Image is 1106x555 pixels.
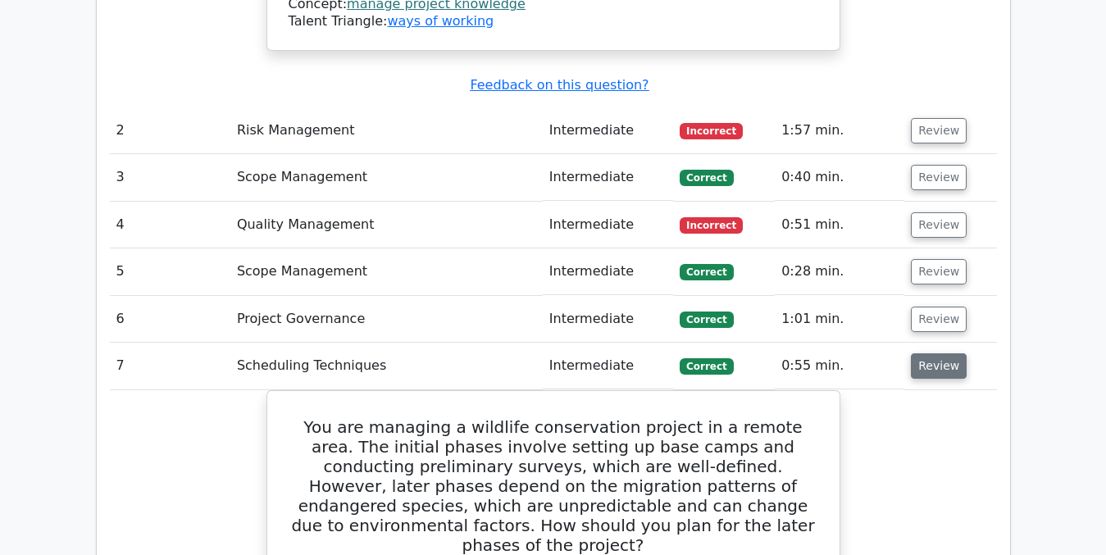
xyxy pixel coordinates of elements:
button: Review [911,259,967,284]
td: 0:51 min. [775,202,904,248]
td: Scope Management [230,248,543,295]
td: 6 [110,296,230,343]
button: Review [911,118,967,143]
td: Intermediate [543,107,673,154]
button: Review [911,307,967,332]
td: 0:28 min. [775,248,904,295]
td: 2 [110,107,230,154]
span: Correct [680,170,733,186]
td: Intermediate [543,296,673,343]
td: 4 [110,202,230,248]
td: 0:55 min. [775,343,904,389]
span: Incorrect [680,123,743,139]
span: Incorrect [680,217,743,234]
span: Correct [680,358,733,375]
td: Scope Management [230,154,543,201]
a: ways of working [387,13,494,29]
button: Review [911,353,967,379]
td: 5 [110,248,230,295]
a: Feedback on this question? [470,77,649,93]
td: Quality Management [230,202,543,248]
h5: You are managing a wildlife conservation project in a remote area. The initial phases involve set... [287,417,820,555]
button: Review [911,212,967,238]
td: Intermediate [543,343,673,389]
td: Intermediate [543,202,673,248]
td: Intermediate [543,248,673,295]
td: Scheduling Techniques [230,343,543,389]
span: Correct [680,264,733,280]
td: 1:01 min. [775,296,904,343]
span: Correct [680,312,733,328]
td: Risk Management [230,107,543,154]
td: 1:57 min. [775,107,904,154]
button: Review [911,165,967,190]
td: 3 [110,154,230,201]
td: 0:40 min. [775,154,904,201]
td: Project Governance [230,296,543,343]
td: Intermediate [543,154,673,201]
td: 7 [110,343,230,389]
